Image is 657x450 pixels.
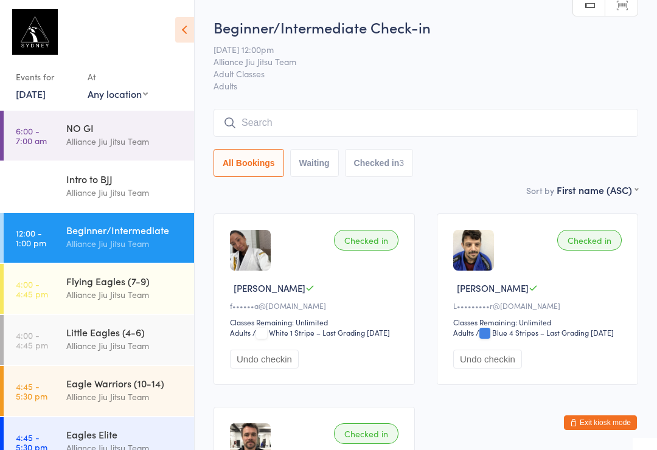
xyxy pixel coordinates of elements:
div: f••••••a@[DOMAIN_NAME] [230,300,402,311]
time: 4:00 - 4:45 pm [16,279,48,299]
div: At [88,67,148,87]
span: Adults [214,80,638,92]
div: Little Eagles (4-6) [66,325,184,339]
img: image1743145631.png [453,230,494,271]
div: Events for [16,67,75,87]
span: [PERSON_NAME] [457,282,529,294]
time: 12:00 - 12:45 pm [16,177,50,196]
a: 4:00 -4:45 pmFlying Eagles (7-9)Alliance Jiu Jitsu Team [4,264,194,314]
button: Exit kiosk mode [564,415,637,430]
div: Alliance Jiu Jitsu Team [66,237,184,251]
div: Classes Remaining: Unlimited [230,317,402,327]
div: Intro to BJJ [66,172,184,185]
span: / White 1 Stripe – Last Grading [DATE] [252,327,390,337]
div: Checked in [557,230,622,251]
button: Undo checkin [230,350,299,369]
div: Adults [230,327,251,337]
span: / Blue 4 Stripes – Last Grading [DATE] [476,327,614,337]
div: Alliance Jiu Jitsu Team [66,390,184,404]
div: Eagles Elite [66,427,184,441]
time: 4:45 - 5:30 pm [16,381,47,401]
a: 6:00 -7:00 amNO GIAlliance Jiu Jitsu Team [4,111,194,161]
div: Alliance Jiu Jitsu Team [66,185,184,199]
a: [DATE] [16,87,46,100]
time: 4:00 - 4:45 pm [16,330,48,350]
img: Alliance Sydney [12,9,58,55]
div: L•••••••••r@[DOMAIN_NAME] [453,300,625,311]
a: 12:00 -12:45 pmIntro to BJJAlliance Jiu Jitsu Team [4,162,194,212]
h2: Beginner/Intermediate Check-in [214,17,638,37]
div: Alliance Jiu Jitsu Team [66,288,184,302]
button: Waiting [290,149,339,177]
button: Checked in3 [345,149,414,177]
span: [PERSON_NAME] [234,282,305,294]
label: Sort by [526,184,554,196]
div: Any location [88,87,148,100]
span: [DATE] 12:00pm [214,43,619,55]
div: NO GI [66,121,184,134]
div: Eagle Warriors (10-14) [66,376,184,390]
a: 4:00 -4:45 pmLittle Eagles (4-6)Alliance Jiu Jitsu Team [4,315,194,365]
div: Adults [453,327,474,337]
div: 3 [399,158,404,168]
img: image1740464677.png [230,230,271,271]
div: Classes Remaining: Unlimited [453,317,625,327]
input: Search [214,109,638,137]
button: All Bookings [214,149,284,177]
a: 12:00 -1:00 pmBeginner/IntermediateAlliance Jiu Jitsu Team [4,213,194,263]
div: Beginner/Intermediate [66,223,184,237]
div: Flying Eagles (7-9) [66,274,184,288]
button: Undo checkin [453,350,522,369]
a: 4:45 -5:30 pmEagle Warriors (10-14)Alliance Jiu Jitsu Team [4,366,194,416]
div: Alliance Jiu Jitsu Team [66,339,184,353]
time: 12:00 - 1:00 pm [16,228,46,247]
div: Checked in [334,230,398,251]
div: Alliance Jiu Jitsu Team [66,134,184,148]
span: Adult Classes [214,67,619,80]
time: 6:00 - 7:00 am [16,126,47,145]
div: First name (ASC) [557,183,638,196]
div: Checked in [334,423,398,444]
span: Alliance Jiu Jitsu Team [214,55,619,67]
